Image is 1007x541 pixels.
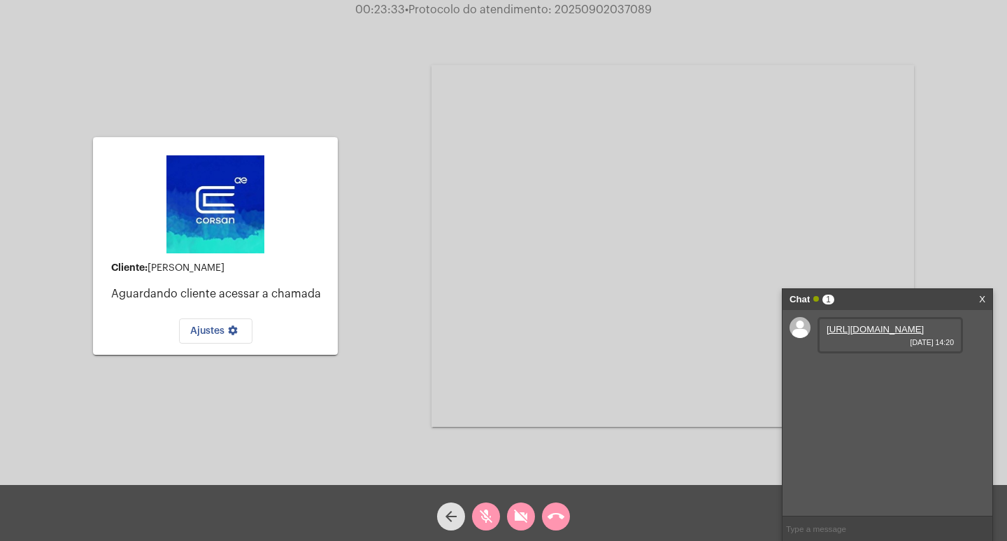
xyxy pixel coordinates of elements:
[190,326,241,336] span: Ajustes
[443,508,459,525] mat-icon: arrow_back
[827,324,924,335] a: [URL][DOMAIN_NAME]
[783,517,992,541] input: Type a message
[979,289,985,310] a: X
[822,295,834,304] span: 1
[790,289,810,310] strong: Chat
[111,262,148,272] strong: Cliente:
[355,4,405,15] span: 00:23:33
[405,4,652,15] span: Protocolo do atendimento: 20250902037089
[224,325,241,342] mat-icon: settings
[813,296,819,302] span: Online
[405,4,408,15] span: •
[166,155,264,253] img: d4669ae0-8c07-2337-4f67-34b0df7f5ae4.jpeg
[478,508,494,525] mat-icon: mic_off
[548,508,564,525] mat-icon: call_end
[111,288,327,300] p: Aguardando cliente acessar a chamada
[513,508,529,525] mat-icon: videocam_off
[827,338,954,346] span: [DATE] 14:20
[179,318,252,344] button: Ajustes
[111,262,327,274] div: [PERSON_NAME]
